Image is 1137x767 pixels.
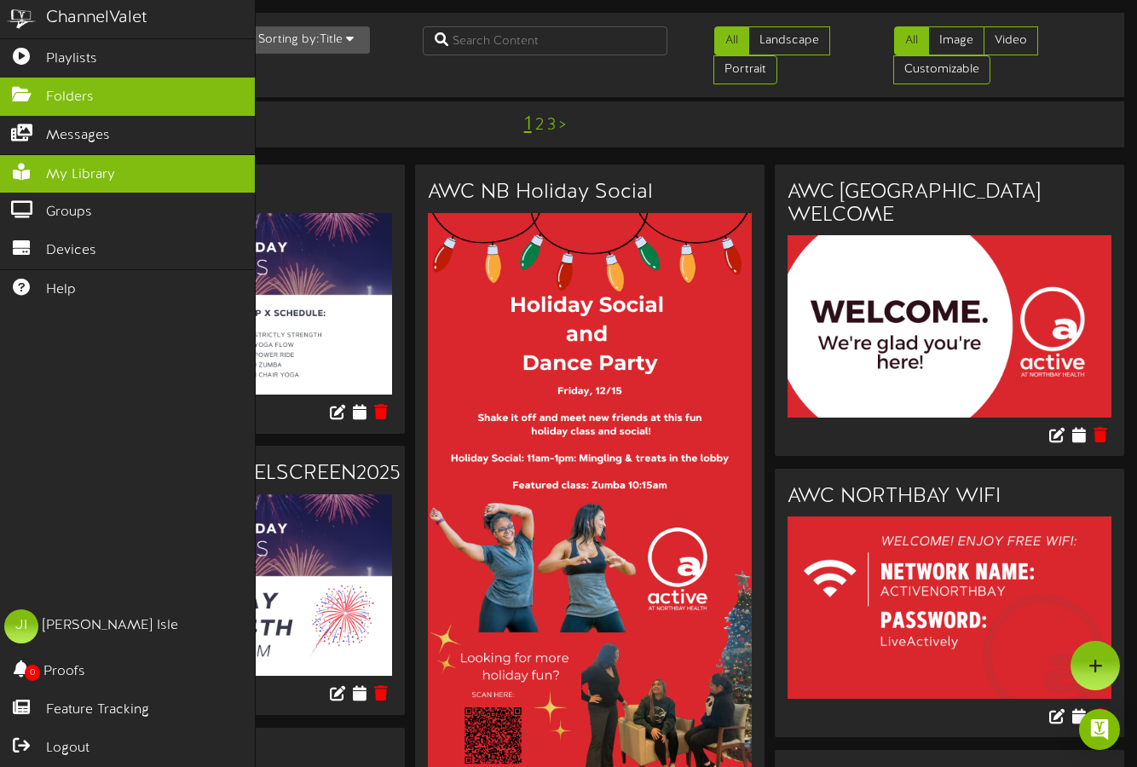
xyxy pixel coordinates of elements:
div: Open Intercom Messenger [1079,709,1120,750]
span: Help [46,280,76,300]
a: All [894,26,929,55]
div: ChannelValet [46,6,147,31]
a: Video [984,26,1038,55]
a: Image [928,26,984,55]
input: Search Content [423,26,667,55]
span: 0 [25,665,40,681]
a: All [714,26,749,55]
a: 1 [524,113,532,136]
span: Logout [46,739,89,758]
a: 2 [535,116,544,135]
h3: 4thofJulyHoursREVELSCREEN2025 [68,463,392,485]
span: Proofs [43,662,85,682]
div: JI [4,609,38,643]
h3: AWC NORTHBAY WIFI [788,486,1111,508]
a: Customizable [893,55,990,84]
a: 3 [547,116,556,135]
span: Feature Tracking [46,701,149,720]
h3: AWC NB Holiday Social [428,182,752,204]
a: Landscape [748,26,830,55]
img: 4cd0cc6b-df85-4cf6-a928-ab147dccbcf6wifi.png [788,516,1111,699]
span: Folders [46,88,94,107]
span: Groups [46,203,92,222]
button: Sorting by:Title [242,26,370,54]
a: Portrait [713,55,777,84]
span: Messages [46,126,110,146]
span: My Library [46,165,115,185]
div: [PERSON_NAME] Isle [43,616,178,636]
img: 94edb816-0223-4853-9f86-3bde9c6202cdwelcome.png [788,235,1111,418]
span: Playlists [46,49,97,69]
a: > [559,116,566,135]
span: Devices [46,241,96,261]
h3: AWC [GEOGRAPHIC_DATA] WELCOME [788,182,1111,227]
